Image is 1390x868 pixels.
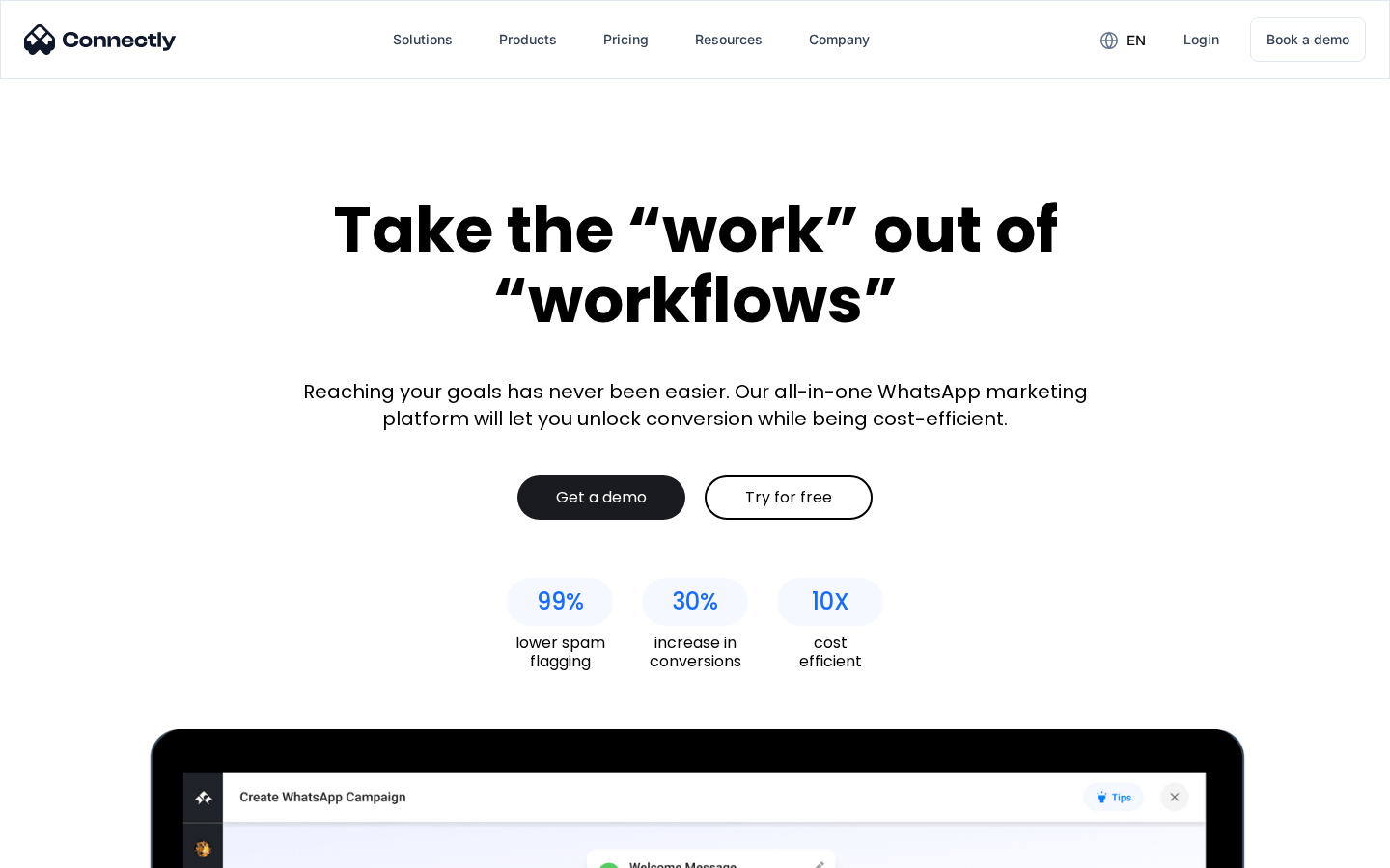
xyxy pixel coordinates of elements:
[672,588,718,615] div: 30%
[39,834,116,861] ul: Language list
[809,26,870,53] div: Company
[19,834,116,861] aside: Language selected: English
[1183,26,1219,53] div: Login
[537,588,584,615] div: 99%
[1250,17,1366,62] a: Book a demo
[777,634,883,670] div: cost efficient
[24,24,177,55] img: Connectly Logo
[556,488,647,507] div: Get a demo
[642,634,748,670] div: increase in conversions
[261,195,1129,335] div: Take the “work” out of “workflows”
[705,475,873,520] a: Try for free
[745,488,832,507] div: Try for free
[588,16,664,63] a: Pricing
[499,26,557,53] div: Products
[290,378,1100,432] div: Reaching your goals has never been easier. Our all-in-one WhatsApp marketing platform will let yo...
[507,634,613,670] div: lower spam flagging
[603,26,649,53] div: Pricing
[1126,27,1146,54] div: en
[695,26,763,53] div: Resources
[812,588,849,615] div: 10X
[517,475,685,520] a: Get a demo
[393,26,453,53] div: Solutions
[1168,16,1235,63] a: Login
